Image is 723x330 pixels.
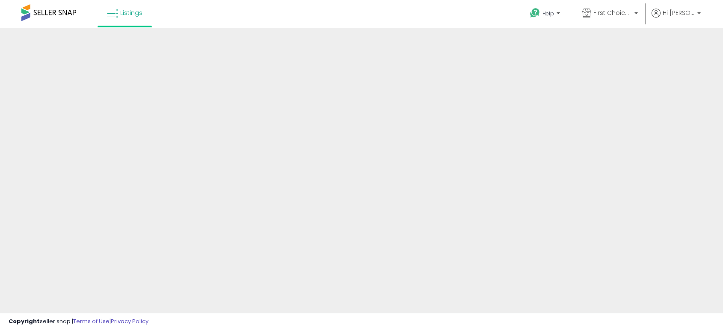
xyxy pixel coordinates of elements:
[120,9,142,17] span: Listings
[523,1,569,28] a: Help
[9,318,148,326] div: seller snap | |
[73,317,110,325] a: Terms of Use
[663,9,695,17] span: Hi [PERSON_NAME]
[530,8,540,18] i: Get Help
[652,9,701,28] a: Hi [PERSON_NAME]
[542,10,554,17] span: Help
[9,317,40,325] strong: Copyright
[593,9,632,17] span: First Choice Online
[111,317,148,325] a: Privacy Policy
